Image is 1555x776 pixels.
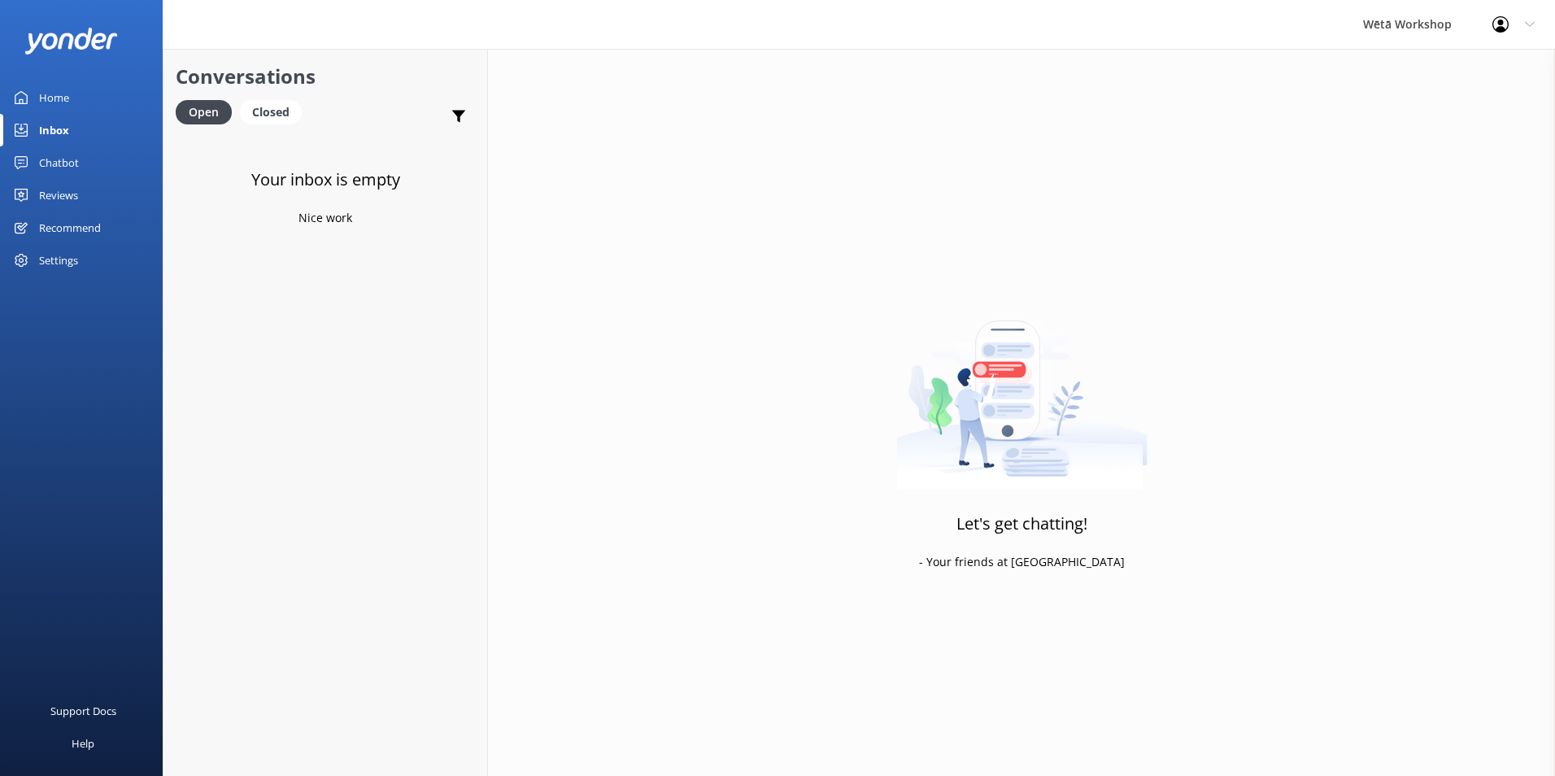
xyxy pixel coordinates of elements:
[72,727,94,760] div: Help
[176,100,232,124] div: Open
[896,286,1148,490] img: artwork of a man stealing a conversation from at giant smartphone
[176,102,240,120] a: Open
[240,102,310,120] a: Closed
[298,209,352,227] p: Nice work
[39,244,78,277] div: Settings
[39,211,101,244] div: Recommend
[919,553,1125,571] p: - Your friends at [GEOGRAPHIC_DATA]
[50,695,116,727] div: Support Docs
[39,179,78,211] div: Reviews
[251,167,400,193] h3: Your inbox is empty
[176,61,475,92] h2: Conversations
[39,81,69,114] div: Home
[39,146,79,179] div: Chatbot
[39,114,69,146] div: Inbox
[24,28,118,54] img: yonder-white-logo.png
[240,100,302,124] div: Closed
[956,511,1087,537] h3: Let's get chatting!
